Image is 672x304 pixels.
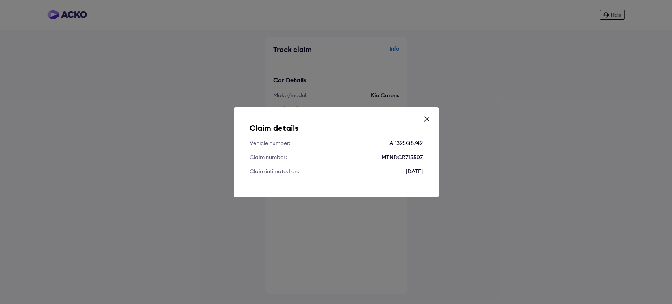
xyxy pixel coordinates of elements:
div: MTNDCR715507 [381,153,423,161]
div: [DATE] [406,167,423,175]
div: Claim intimated on: [250,167,299,175]
h5: Claim details [250,123,423,133]
div: AP39SQ8749 [389,139,423,147]
div: Claim number: [250,153,287,161]
div: Vehicle number: [250,139,291,147]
